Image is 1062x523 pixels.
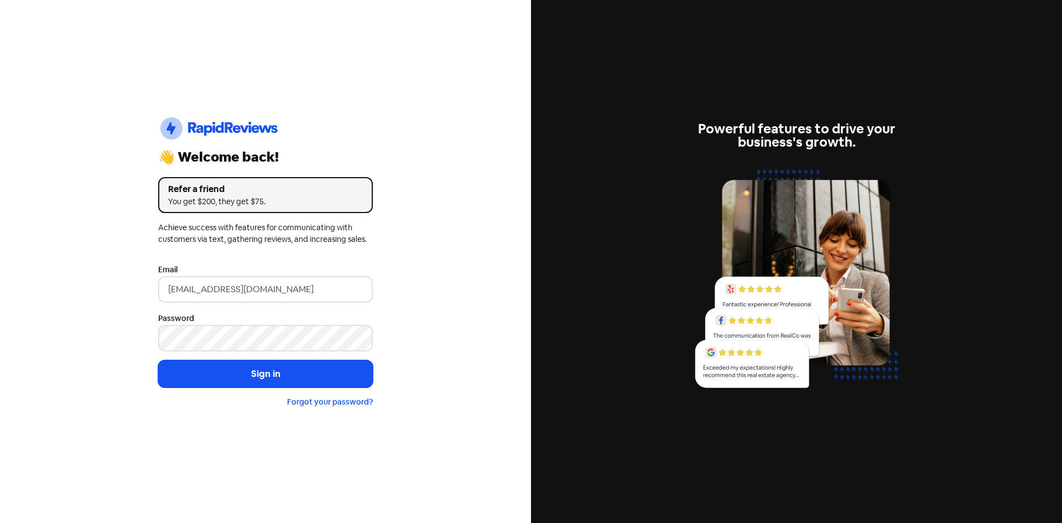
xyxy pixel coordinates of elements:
[168,183,363,196] div: Refer a friend
[168,196,363,208] div: You get $200, they get $75.
[158,151,373,164] div: 👋 Welcome back!
[689,122,904,149] div: Powerful features to drive your business's growth.
[158,313,194,324] label: Password
[287,397,373,407] a: Forgot your password?
[158,360,373,388] button: Sign in
[158,276,373,303] input: Enter your email address...
[689,162,904,401] img: reviews
[158,264,178,276] label: Email
[158,222,373,245] div: Achieve success with features for communicating with customers via text, gathering reviews, and i...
